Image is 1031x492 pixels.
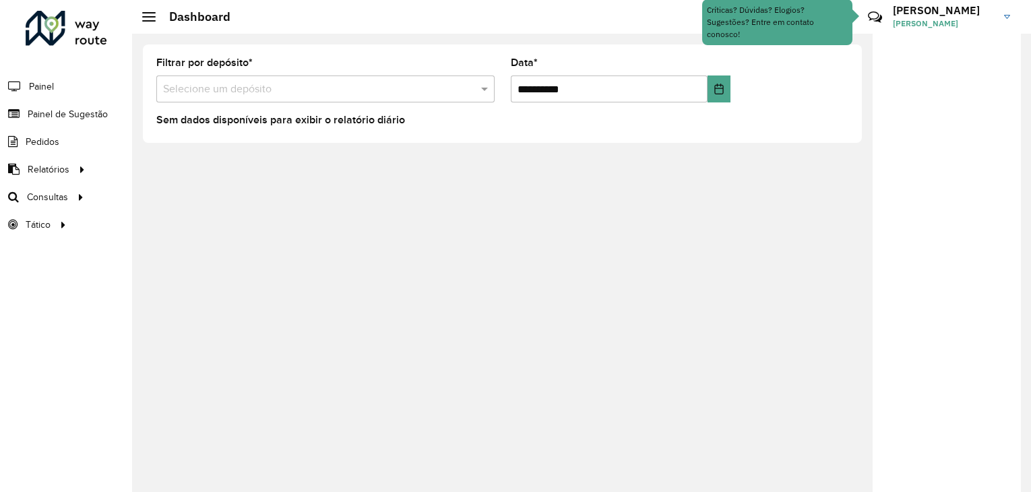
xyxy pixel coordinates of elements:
[27,190,68,204] span: Consultas
[156,9,230,24] h2: Dashboard
[26,218,51,232] span: Tático
[29,80,54,94] span: Painel
[861,3,889,32] a: Contato Rápido
[708,75,730,102] button: Choose Date
[26,135,59,149] span: Pedidos
[511,55,538,71] label: Data
[893,18,994,30] span: [PERSON_NAME]
[156,112,405,128] label: Sem dados disponíveis para exibir o relatório diário
[28,107,108,121] span: Painel de Sugestão
[893,4,994,17] h3: [PERSON_NAME]
[156,55,253,71] label: Filtrar por depósito
[28,162,69,177] span: Relatórios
